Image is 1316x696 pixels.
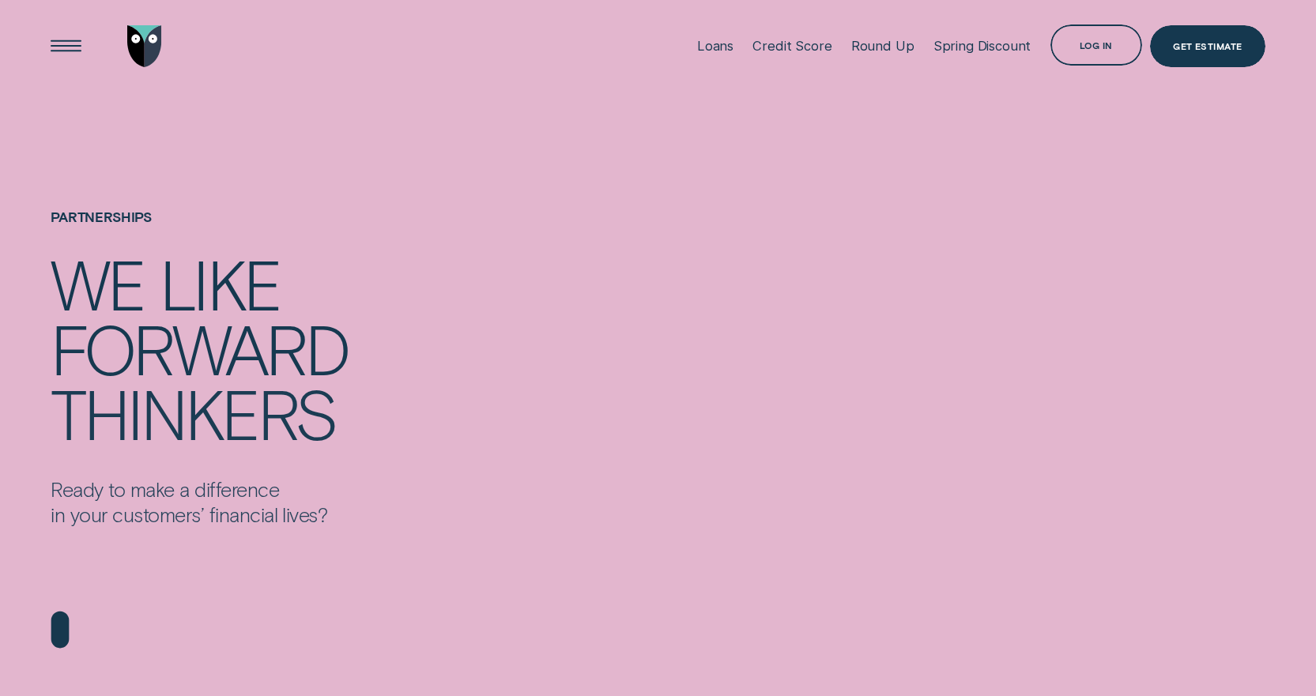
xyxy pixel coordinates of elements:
[51,251,348,444] h4: We like forward thinkers
[851,38,914,54] div: Round Up
[51,316,348,380] div: forward
[160,251,279,315] div: like
[127,25,162,66] img: Wisr
[752,38,831,54] div: Credit Score
[51,477,348,527] p: Ready to make a difference in your customers’ financial lives?
[933,38,1031,54] div: Spring Discount
[1050,24,1143,66] button: Log in
[51,251,144,315] div: We
[51,381,336,445] div: thinkers
[697,38,733,54] div: Loans
[45,25,86,66] button: Open Menu
[1150,25,1265,66] a: Get Estimate
[51,209,348,251] h1: Partnerships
